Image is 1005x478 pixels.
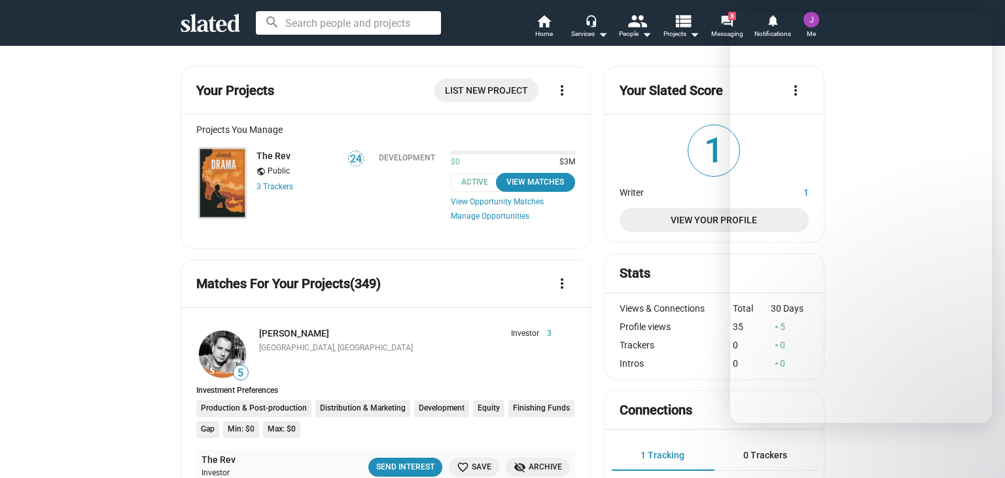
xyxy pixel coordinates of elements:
li: Gap [196,421,219,438]
a: List New Project [434,79,538,102]
button: People [612,13,658,42]
button: Archive [506,458,570,477]
mat-icon: forum [720,14,733,27]
li: Min: $0 [223,421,259,438]
span: 1 Tracking [641,450,684,460]
span: View Your Profile [630,208,798,232]
span: $0 [451,157,460,168]
span: List New Project [445,79,528,102]
mat-icon: more_vert [554,276,570,291]
mat-icon: people [627,11,646,30]
span: 3 [539,329,552,339]
button: Jeffrey Michael RoseMe [796,9,827,43]
div: Projects You Manage [196,124,575,135]
a: The Rev [256,151,291,161]
button: Services [567,13,612,42]
mat-card-title: Connections [620,401,692,419]
span: 5 [234,367,248,380]
img: The Rev [199,148,246,218]
li: Finishing Funds [508,400,574,417]
a: 3 Trackers [256,182,293,191]
button: Projects [658,13,704,42]
img: Jeffrey Michael Rose [803,12,819,28]
mat-icon: headset_mic [585,14,597,26]
a: Manage Opportunities [451,211,575,222]
li: Development [414,400,469,417]
li: Equity [473,400,504,417]
span: $3M [554,157,575,168]
div: People [619,26,652,42]
mat-card-title: Stats [620,265,650,282]
mat-icon: arrow_drop_down [686,26,702,42]
iframe: Intercom live chat [961,433,992,465]
mat-icon: visibility_off [514,461,526,473]
dt: Writer [620,184,760,198]
span: Archive [514,460,562,474]
div: Views & Connections [620,303,733,314]
span: 24 [349,153,363,166]
iframe: Intercom live chat [730,13,992,423]
li: Max: $0 [263,421,300,438]
mat-icon: arrow_drop_down [595,26,610,42]
mat-icon: home [536,13,552,29]
mat-icon: arrow_drop_down [639,26,654,42]
a: 3Messaging [704,13,750,42]
a: Home [521,13,567,42]
a: [PERSON_NAME] [259,328,329,339]
div: Trackers [620,340,733,350]
span: Investor [511,329,539,339]
span: Save [457,460,491,474]
a: Marco Allegri [196,328,249,380]
div: View Matches [504,175,567,189]
div: Development [379,153,435,162]
a: View Opportunity Matches [451,197,575,206]
input: Search people and projects [256,11,441,35]
mat-card-title: Matches For Your Projects [196,275,381,293]
button: Save [449,458,499,477]
div: Profile views [620,322,733,332]
span: Messaging [711,26,743,42]
mat-card-title: Your Slated Score [620,82,723,100]
span: Active [451,173,506,192]
button: Send Interest [368,458,442,477]
a: The Rev [202,454,236,466]
span: 3 [728,12,736,20]
li: Distribution & Marketing [315,400,410,417]
mat-card-title: Your Projects [196,82,274,100]
button: View Matches [496,173,575,192]
div: Send Interest [376,460,434,474]
mat-icon: more_vert [554,83,570,98]
span: Projects [663,26,699,42]
div: Intros [620,358,733,369]
div: Investment Preferences [196,386,575,395]
img: Marco Allegri [199,331,246,378]
li: Production & Post-production [196,400,311,417]
span: 0 Trackers [743,450,787,460]
span: s [289,182,293,191]
a: The Rev [196,145,249,221]
a: View Your Profile [620,208,809,232]
span: Public [268,166,290,177]
span: (349) [350,276,381,291]
mat-icon: favorite_border [457,461,469,473]
div: [GEOGRAPHIC_DATA], [GEOGRAPHIC_DATA] [259,343,552,354]
mat-icon: view_list [673,11,692,30]
span: 1 [688,125,739,176]
span: Home [535,26,553,42]
div: Services [571,26,608,42]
